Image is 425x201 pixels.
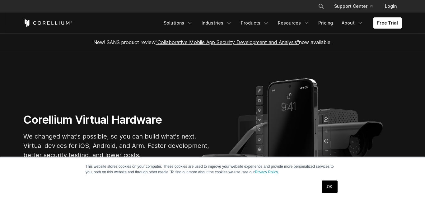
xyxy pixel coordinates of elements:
[23,132,210,160] p: We changed what's possible, so you can build what's next. Virtual devices for iOS, Android, and A...
[23,19,73,27] a: Corellium Home
[322,180,338,193] a: OK
[373,17,402,29] a: Free Trial
[160,17,402,29] div: Navigation Menu
[315,1,327,12] button: Search
[380,1,402,12] a: Login
[237,17,273,29] a: Products
[311,1,402,12] div: Navigation Menu
[315,17,337,29] a: Pricing
[156,39,299,45] a: "Collaborative Mobile App Security Development and Analysis"
[23,113,210,127] h1: Corellium Virtual Hardware
[160,17,197,29] a: Solutions
[338,17,367,29] a: About
[198,17,236,29] a: Industries
[255,170,279,174] a: Privacy Policy.
[86,164,339,175] p: This website stores cookies on your computer. These cookies are used to improve your website expe...
[93,39,332,45] span: New! SANS product review now available.
[329,1,377,12] a: Support Center
[274,17,313,29] a: Resources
